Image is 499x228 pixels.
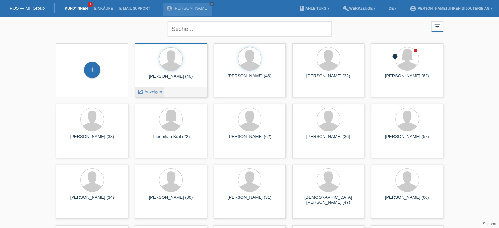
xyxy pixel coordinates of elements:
[298,195,359,205] div: [DEMOGRAPHIC_DATA][PERSON_NAME] (47)
[168,21,332,37] input: Suche...
[140,134,202,145] div: Theebihaa Kizil (22)
[376,195,438,205] div: [PERSON_NAME] (60)
[298,134,359,145] div: [PERSON_NAME] (36)
[406,6,496,10] a: account_circle[PERSON_NAME] Uhren Bijouterie AG ▾
[116,6,154,10] a: E-Mail Support
[209,2,214,6] a: close
[61,195,123,205] div: [PERSON_NAME] (34)
[410,5,416,12] i: account_circle
[385,6,400,10] a: DE ▾
[174,6,209,10] a: [PERSON_NAME]
[144,89,162,94] span: Anzeigen
[137,89,143,95] i: launch
[376,134,438,145] div: [PERSON_NAME] (57)
[219,195,281,205] div: [PERSON_NAME] (31)
[10,6,45,10] a: POS — MF Group
[88,2,93,7] span: 1
[339,6,379,10] a: buildWerkzeuge ▾
[219,73,281,84] div: [PERSON_NAME] (46)
[91,6,116,10] a: Einkäufe
[434,23,441,30] i: filter_list
[376,73,438,84] div: [PERSON_NAME] (62)
[392,53,398,60] div: Unbestätigt, in Bearbeitung
[137,89,162,94] a: launch Anzeigen
[61,6,91,10] a: Kund*innen
[210,2,213,6] i: close
[140,74,202,84] div: [PERSON_NAME] (40)
[219,134,281,145] div: [PERSON_NAME] (62)
[140,195,202,205] div: [PERSON_NAME] (30)
[483,222,496,226] a: Support
[392,53,398,59] i: error
[343,5,349,12] i: build
[84,64,100,75] div: Kund*in hinzufügen
[61,134,123,145] div: [PERSON_NAME] (38)
[299,5,305,12] i: book
[296,6,333,10] a: bookAnleitung ▾
[298,73,359,84] div: [PERSON_NAME] (32)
